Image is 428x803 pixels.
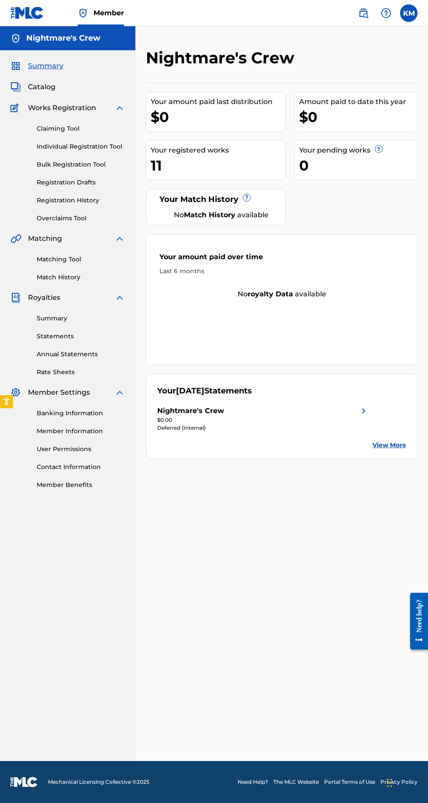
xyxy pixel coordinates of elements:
img: Works Registration [10,103,22,113]
img: right chevron icon [359,406,369,416]
div: 0 [299,156,418,175]
a: Registration Drafts [37,178,125,187]
a: Bulk Registration Tool [37,160,125,169]
h5: Nightmare's Crew [26,33,100,43]
a: Statements [37,332,125,341]
img: Catalog [10,82,21,92]
img: expand [114,103,125,113]
a: Claiming Tool [37,124,125,133]
span: Mechanical Licensing Collective © 2025 [48,778,149,786]
div: Amount paid to date this year [299,97,418,107]
img: search [358,8,369,18]
img: Matching [10,233,21,244]
div: User Menu [400,4,418,22]
a: Match History [37,273,125,282]
div: No available [168,210,274,220]
img: MLC Logo [10,7,44,19]
img: Royalties [10,292,21,303]
a: Portal Terms of Use [324,778,375,786]
a: Member Information [37,427,125,436]
img: Member Settings [10,387,21,398]
div: $0 [151,107,285,127]
h2: Nightmare's Crew [146,48,299,68]
span: Matching [28,233,62,244]
a: Summary [37,314,125,323]
img: Summary [10,61,21,71]
a: Matching Tool [37,255,125,264]
a: Public Search [355,4,372,22]
span: ? [375,146,382,153]
img: logo [10,777,38,787]
a: The MLC Website [273,778,319,786]
a: CatalogCatalog [10,82,55,92]
div: Your Match History [157,194,274,205]
div: Help [377,4,395,22]
a: Individual Registration Tool [37,142,125,151]
div: Your registered works [151,145,285,156]
a: Contact Information [37,462,125,472]
div: 11 [151,156,285,175]
img: Accounts [10,33,21,44]
img: expand [114,292,125,303]
a: Member Benefits [37,480,125,490]
span: [DATE] [176,386,204,396]
div: Your Statements [157,385,252,397]
img: Top Rightsholder [78,8,88,18]
div: Last 6 months [159,267,404,276]
span: Member [93,8,124,18]
a: SummarySummary [10,61,63,71]
span: Works Registration [28,103,96,113]
div: Deferred (Internal) [157,424,369,432]
div: Nightmare's Crew [157,406,224,416]
strong: Match History [184,211,235,219]
a: Nightmare's Crewright chevron icon$0.00Deferred (Internal) [157,406,369,432]
img: expand [114,387,125,398]
a: Banking Information [37,409,125,418]
iframe: Resource Center [404,586,428,656]
div: $0 [299,107,418,127]
img: help [381,8,391,18]
a: Overclaims Tool [37,214,125,223]
span: ? [243,194,250,201]
div: No available [146,289,417,299]
a: Registration History [37,196,125,205]
div: Drag [387,770,392,796]
iframe: Chat Widget [384,761,428,803]
img: expand [114,233,125,244]
div: $0.00 [157,416,369,424]
a: Privacy Policy [380,778,418,786]
a: Need Help? [238,778,268,786]
span: Member Settings [28,387,90,398]
a: Rate Sheets [37,368,125,377]
span: Catalog [28,82,55,92]
strong: royalty data [248,290,293,298]
a: User Permissions [37,445,125,454]
div: Your amount paid over time [159,252,404,267]
a: Annual Statements [37,350,125,359]
span: Royalties [28,292,60,303]
div: Your pending works [299,145,418,156]
div: Your amount paid last distribution [151,97,285,107]
a: View More [373,441,406,450]
span: Summary [28,61,63,71]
